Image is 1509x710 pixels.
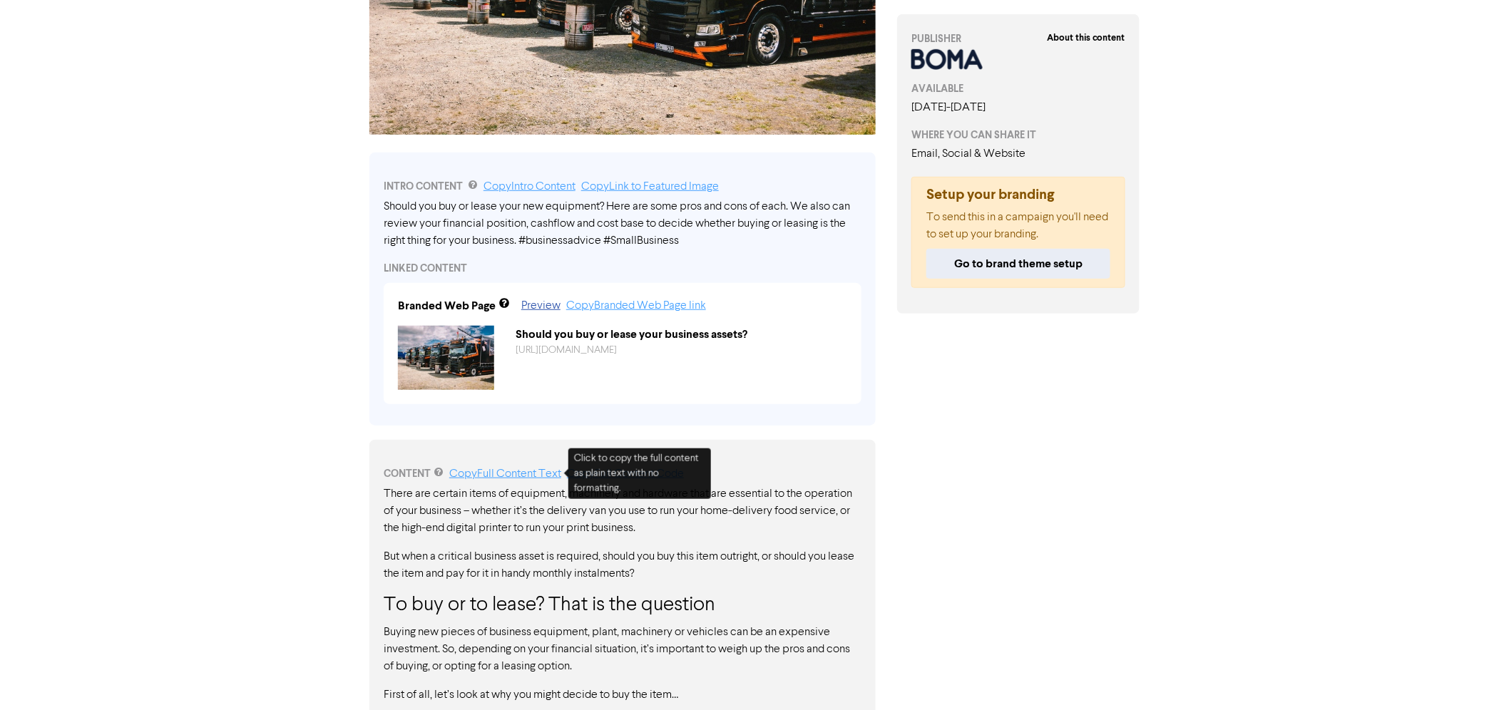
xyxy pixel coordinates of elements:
a: Preview [521,300,561,312]
p: Buying new pieces of business equipment, plant, machinery or vehicles can be an expensive investm... [384,624,861,675]
p: There are certain items of equipment, machinery and hardware that are essential to the operation ... [384,485,861,537]
div: LINKED CONTENT [384,261,861,276]
div: Should you buy or lease your business assets? [505,326,858,343]
div: https://public2.bomamarketing.com/cp/1pyba3KqLcnJs87Twyu6QE?sa=K64BtoFw [505,343,858,358]
div: Email, Social & Website [911,145,1125,163]
a: Copy Full Content Text [449,468,561,480]
h5: Setup your branding [926,186,1110,203]
div: Click to copy the full content as plain text with no formatting. [568,448,711,499]
a: Copy Link to Featured Image [581,181,719,192]
div: PUBLISHER [911,31,1125,46]
a: [URL][DOMAIN_NAME] [516,345,617,355]
a: Copy Intro Content [484,181,576,192]
p: To send this in a campaign you'll need to set up your branding. [926,209,1110,243]
p: But when a critical business asset is required, should you buy this item outright, or should you ... [384,548,861,582]
button: Go to brand theme setup [926,249,1110,279]
div: CONTENT [384,465,861,483]
iframe: Chat Widget [1438,642,1509,710]
p: First of all, let’s look at why you might decide to buy the item… [384,686,861,704]
a: Copy Branded Web Page link [566,300,706,312]
div: WHERE YOU CAN SHARE IT [911,128,1125,143]
div: AVAILABLE [911,81,1125,96]
div: INTRO CONTENT [384,178,861,195]
div: [DATE] - [DATE] [911,99,1125,116]
h3: To buy or to lease? That is the question [384,594,861,618]
div: Branded Web Page [398,297,496,314]
strong: About this content [1047,32,1125,43]
div: Should you buy or lease your new equipment? Here are some pros and cons of each. We also can revi... [384,198,861,249]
